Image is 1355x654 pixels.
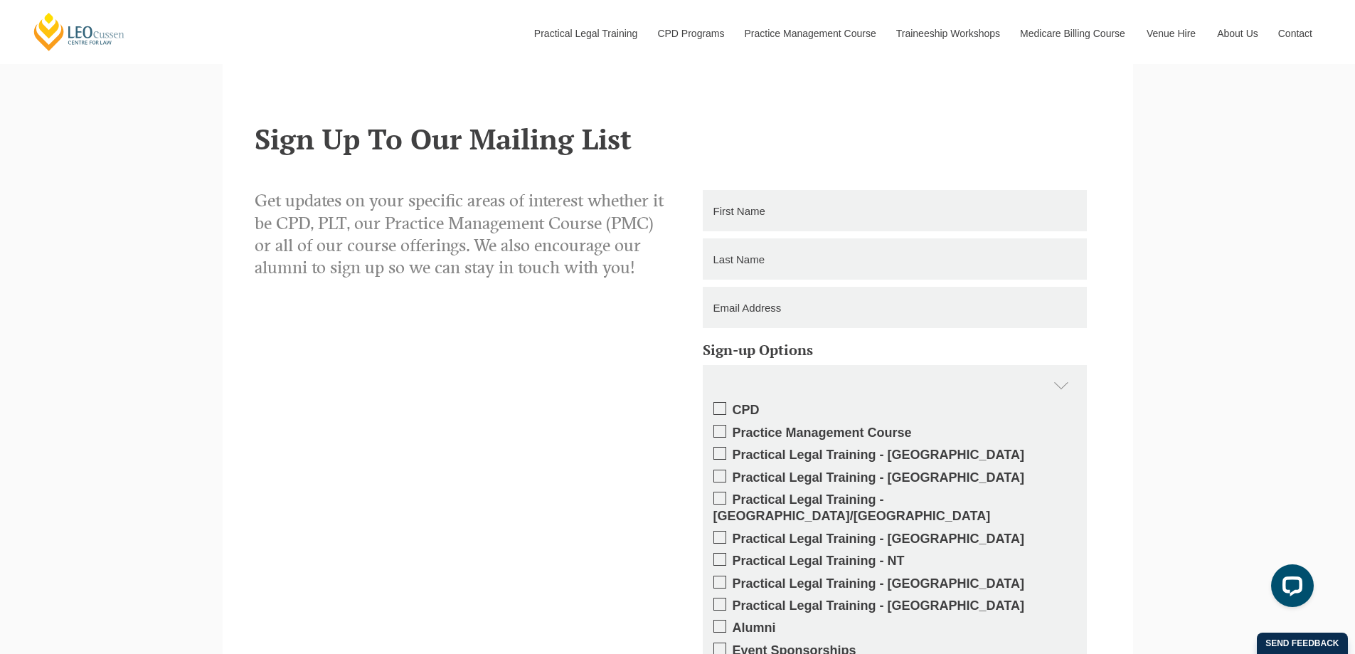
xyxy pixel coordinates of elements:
a: Practical Legal Training [524,3,647,64]
a: Contact [1268,3,1323,64]
label: Practical Legal Training - [GEOGRAPHIC_DATA] [713,598,1076,614]
label: Practical Legal Training - [GEOGRAPHIC_DATA]/[GEOGRAPHIC_DATA] [713,492,1076,525]
label: Practical Legal Training - [GEOGRAPHIC_DATA] [713,576,1076,592]
label: Practical Legal Training - [GEOGRAPHIC_DATA] [713,531,1076,547]
label: CPD [713,402,1076,418]
p: Get updates on your specific areas of interest whether it be CPD, PLT, our Practice Management Co... [255,190,667,279]
a: CPD Programs [647,3,733,64]
label: Practical Legal Training - [GEOGRAPHIC_DATA] [713,470,1076,486]
h5: Sign-up Options [703,342,1087,358]
label: Practical Legal Training - NT [713,553,1076,569]
iframe: LiveChat chat widget [1260,559,1319,618]
label: Practical Legal Training - [GEOGRAPHIC_DATA] [713,447,1076,463]
input: Last Name [703,238,1087,280]
a: Practice Management Course [734,3,886,64]
label: Alumni [713,620,1076,636]
label: Practice Management Course [713,425,1076,441]
a: About Us [1206,3,1268,64]
a: Venue Hire [1136,3,1206,64]
input: First Name [703,190,1087,231]
a: [PERSON_NAME] Centre for Law [32,11,127,52]
a: Medicare Billing Course [1009,3,1136,64]
h2: Sign Up To Our Mailing List [255,123,1101,154]
a: Traineeship Workshops [886,3,1009,64]
input: Email Address [703,287,1087,328]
